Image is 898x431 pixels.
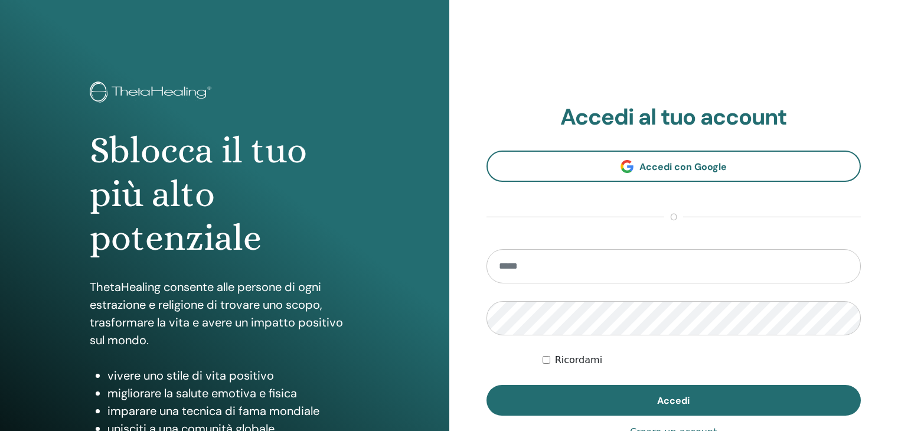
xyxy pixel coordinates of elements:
[486,151,861,182] a: Accedi con Google
[486,104,861,131] h2: Accedi al tuo account
[664,210,683,224] span: o
[107,384,360,402] li: migliorare la salute emotiva e fisica
[639,161,727,173] span: Accedi con Google
[543,353,861,367] div: Keep me authenticated indefinitely or until I manually logout
[657,394,690,407] span: Accedi
[90,278,360,349] p: ThetaHealing consente alle persone di ogni estrazione e religione di trovare uno scopo, trasforma...
[107,402,360,420] li: imparare una tecnica di fama mondiale
[90,129,360,260] h1: Sblocca il tuo più alto potenziale
[555,353,602,367] label: Ricordami
[486,385,861,416] button: Accedi
[107,367,360,384] li: vivere uno stile di vita positivo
